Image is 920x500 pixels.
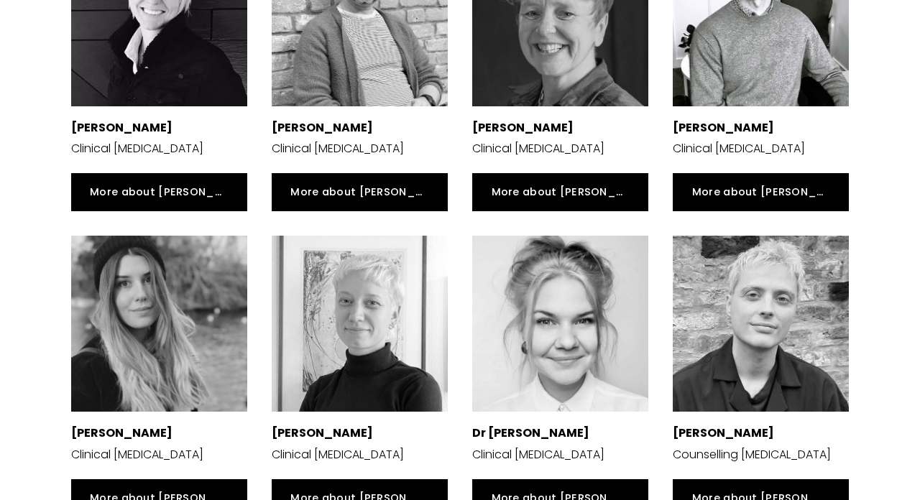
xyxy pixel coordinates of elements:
p: [PERSON_NAME] [71,118,247,139]
p: Clinical [MEDICAL_DATA] [71,139,247,159]
p: [PERSON_NAME] [472,118,648,139]
p: [PERSON_NAME] [71,423,247,444]
p: Clinical [MEDICAL_DATA] [71,445,247,466]
p: Dr [PERSON_NAME] [472,423,648,444]
p: Clinical [MEDICAL_DATA] [673,139,849,159]
p: Clinical [MEDICAL_DATA] [272,445,448,466]
p: [PERSON_NAME] [272,118,448,139]
p: Clinical [MEDICAL_DATA] [272,139,448,159]
a: More about [PERSON_NAME] [472,173,648,211]
p: [PERSON_NAME] [673,423,849,444]
a: More about [PERSON_NAME] [272,173,448,211]
a: More about [PERSON_NAME] [673,173,849,211]
a: More about [PERSON_NAME] [71,173,247,211]
p: [PERSON_NAME] [272,423,448,444]
p: Clinical [MEDICAL_DATA] [472,139,648,159]
p: Clinical [MEDICAL_DATA] [472,445,648,466]
p: [PERSON_NAME] [673,118,849,139]
p: Counselling [MEDICAL_DATA] [673,445,849,466]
